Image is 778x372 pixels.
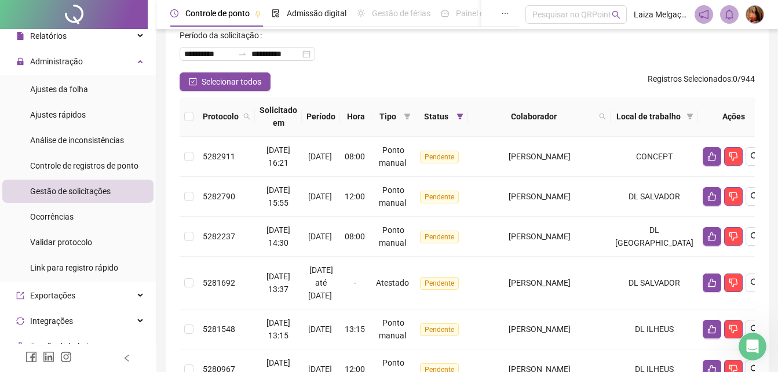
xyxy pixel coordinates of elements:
span: Registros Selecionados [648,74,731,83]
span: Selecionar todos [202,75,261,88]
span: [PERSON_NAME] [509,232,571,241]
span: [PERSON_NAME] [509,192,571,201]
span: Pendente [420,277,459,290]
span: Ponto manual [379,318,406,340]
span: like [707,324,717,334]
span: search [612,10,620,19]
span: [DATE] até [DATE] [308,265,333,300]
span: search [597,108,608,125]
span: Tipo [376,110,399,123]
span: [PERSON_NAME] [509,324,571,334]
div: Ações [703,110,764,123]
td: DL [GEOGRAPHIC_DATA] [611,217,698,257]
span: Local de trabalho [615,110,682,123]
span: search [750,192,759,201]
span: 08:00 [345,152,365,161]
span: filter [456,113,463,120]
span: lock [16,57,24,65]
span: search [241,108,253,125]
span: Administração [30,57,83,66]
td: DL SALVADOR [611,177,698,217]
span: Pendente [420,231,459,243]
span: swap-right [238,49,247,59]
span: Exportações [30,291,75,300]
span: Ajustes da folha [30,85,88,94]
span: Painel do DP [456,9,501,18]
span: 5281692 [203,278,235,287]
span: Pendente [420,191,459,203]
span: Ponto manual [379,145,406,167]
span: search [750,324,759,334]
span: 08:00 [345,232,365,241]
span: - [354,278,356,287]
span: filter [404,113,411,120]
span: search [750,152,759,161]
td: CONCEPT [611,137,698,177]
span: Colaborador [473,110,594,123]
span: Controle de registros de ponto [30,161,138,170]
span: Status [420,110,452,123]
span: Ajustes rápidos [30,110,86,119]
span: Validar protocolo [30,238,92,247]
span: file-done [272,9,280,17]
span: Link para registro rápido [30,263,118,272]
iframe: Intercom live chat [739,333,766,360]
span: [DATE] [308,232,332,241]
span: search [750,278,759,287]
span: Gestão de holerites [30,342,99,351]
span: [DATE] [308,192,332,201]
span: like [707,232,717,241]
span: 13:15 [345,324,365,334]
label: Período da solicitação [180,26,266,45]
button: Selecionar todos [180,72,271,91]
span: 5282790 [203,192,235,201]
span: pushpin [254,10,261,17]
span: dashboard [441,9,449,17]
span: check-square [189,78,197,86]
span: 5282237 [203,232,235,241]
span: [DATE] 13:15 [266,318,290,340]
span: search [599,113,606,120]
span: Laiza Melgaço - DL Cargo [634,8,688,21]
span: Pendente [420,323,459,336]
span: linkedin [43,351,54,363]
span: filter [401,108,413,125]
span: 12:00 [345,192,365,201]
span: search [243,113,250,120]
td: DL SALVADOR [611,257,698,309]
span: sun [357,9,365,17]
span: Atestado [376,278,409,287]
span: instagram [60,351,72,363]
th: Hora [340,97,371,137]
span: [DATE] 13:37 [266,272,290,294]
span: Controle de ponto [185,9,250,18]
span: file [16,32,24,40]
span: to [238,49,247,59]
th: Período [302,97,340,137]
span: Integrações [30,316,73,326]
span: [DATE] [308,324,332,334]
span: bell [724,9,735,20]
span: filter [686,113,693,120]
span: Pendente [420,151,459,163]
span: like [707,152,717,161]
span: Gestão de solicitações [30,187,111,196]
span: 5282911 [203,152,235,161]
span: 5281548 [203,324,235,334]
span: Ponto manual [379,225,406,247]
span: dislike [729,324,738,334]
span: [DATE] 14:30 [266,225,290,247]
span: Admissão digital [287,9,346,18]
span: filter [684,108,696,125]
span: dislike [729,192,738,201]
span: Relatórios [30,31,67,41]
span: like [707,192,717,201]
img: 85600 [746,6,764,23]
span: Protocolo [203,110,239,123]
span: [DATE] [308,152,332,161]
span: left [123,354,131,362]
span: [DATE] 16:21 [266,145,290,167]
span: facebook [25,351,37,363]
span: export [16,291,24,300]
span: : 0 / 944 [648,72,755,91]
